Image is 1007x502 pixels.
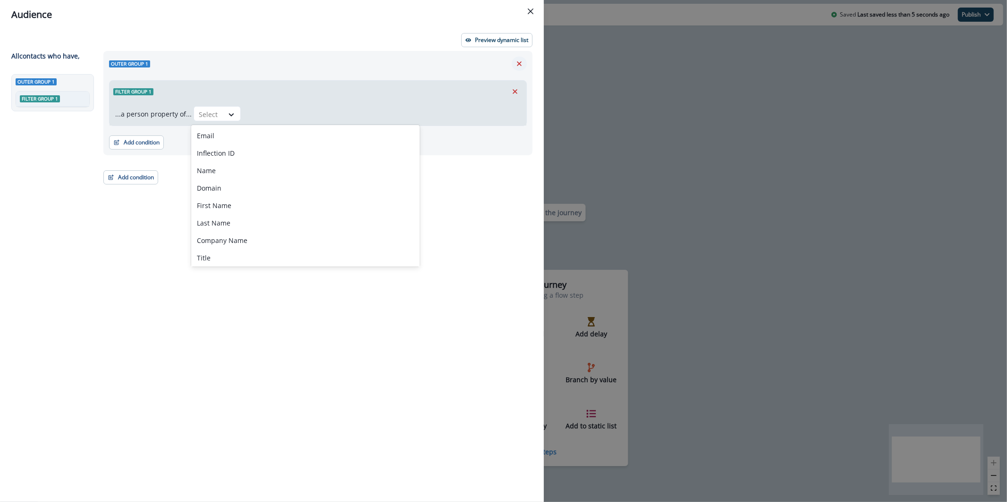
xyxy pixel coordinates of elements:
[16,78,57,85] span: Outer group 1
[109,135,164,150] button: Add condition
[103,170,158,184] button: Add condition
[191,127,420,144] div: Email
[461,33,533,47] button: Preview dynamic list
[191,179,420,197] div: Domain
[191,144,420,162] div: Inflection ID
[191,232,420,249] div: Company Name
[191,249,420,267] div: Title
[113,88,153,95] span: Filter group 1
[523,4,538,19] button: Close
[191,162,420,179] div: Name
[475,37,528,43] p: Preview dynamic list
[512,57,527,71] button: Remove
[109,60,150,67] span: Outer group 1
[11,51,80,61] p: All contact s who have,
[11,8,533,22] div: Audience
[20,95,60,102] span: Filter group 1
[191,197,420,214] div: First Name
[508,84,523,99] button: Remove
[191,214,420,232] div: Last Name
[115,109,192,119] p: ...a person property of...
